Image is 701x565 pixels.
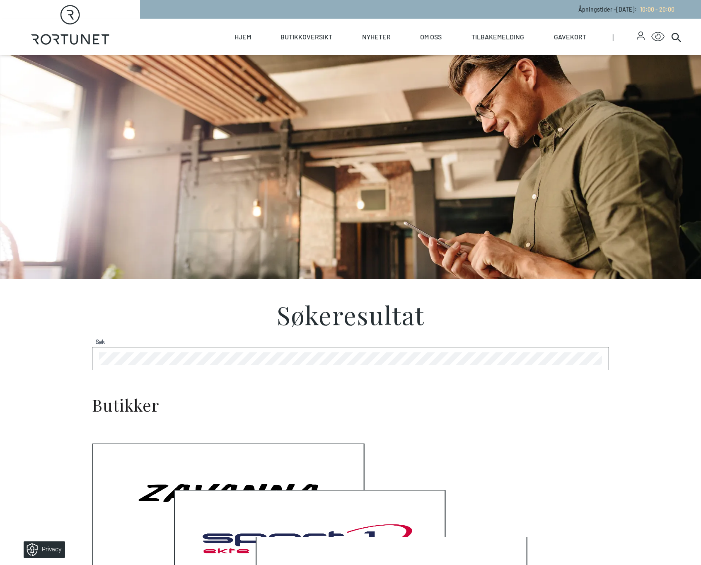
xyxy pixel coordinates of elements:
[92,337,108,346] label: Søk
[640,6,674,13] span: 10:00 - 20:00
[362,19,391,55] a: Nyheter
[612,19,637,55] span: |
[554,19,586,55] a: Gavekort
[8,538,76,561] iframe: Manage Preferences
[578,5,674,14] p: Åpningstider - [DATE] :
[471,19,524,55] a: Tilbakemelding
[280,19,332,55] a: Butikkoversikt
[637,6,674,13] a: 10:00 - 20:00
[420,19,442,55] a: Om oss
[234,19,251,55] a: Hjem
[651,30,665,44] button: Open Accessibility Menu
[92,397,609,427] h2: Butikker
[92,302,609,334] h1: Søkeresultat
